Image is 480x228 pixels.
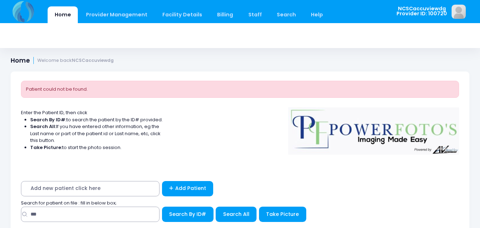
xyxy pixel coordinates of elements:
a: Add Patient [162,181,214,196]
a: Search [270,6,303,23]
li: If you have entered other information, eg the Last name or part of the patient id or Last name, e... [30,123,163,144]
strong: NCSCaccuviewdg [72,57,114,63]
a: Staff [241,6,269,23]
a: Help [304,6,330,23]
li: to search the patient by the ID# provided. [30,116,163,123]
strong: Search By ID#: [30,116,66,123]
span: Add new patient click here [21,181,160,196]
button: Search All [216,207,257,222]
small: Welcome back [37,58,114,63]
a: Billing [210,6,240,23]
a: Facility Details [156,6,209,23]
img: Logo [285,102,463,155]
span: Enter the Patient ID, then click [21,109,87,116]
li: to start the photo session. [30,144,163,151]
button: Search By ID# [162,207,214,222]
span: Search for patient on file : fill in below box; [21,200,117,206]
span: NCSCaccuviewdg Provider ID: 100720 [397,6,447,16]
a: Home [48,6,78,23]
img: image [452,5,466,19]
button: Take Picture [259,207,306,222]
a: Provider Management [79,6,154,23]
strong: Take Picture: [30,144,62,151]
div: Patient could not be found. [21,81,459,98]
span: Search All [223,211,249,218]
span: Take Picture [266,211,299,218]
h1: Home [11,57,114,64]
strong: Search All: [30,123,56,130]
span: Search By ID# [169,211,206,218]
